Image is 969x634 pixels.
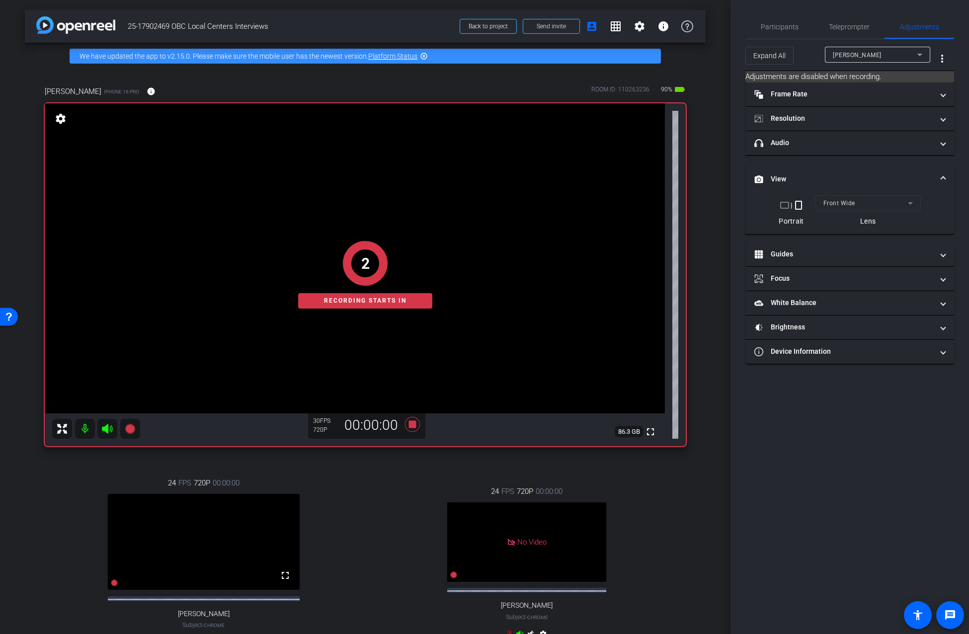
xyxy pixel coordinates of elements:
[745,131,954,155] mat-expansion-panel-header: Audio
[279,569,291,581] mat-icon: fullscreen
[745,195,954,234] div: View
[745,340,954,364] mat-expansion-panel-header: Device Information
[420,52,428,60] mat-icon: highlight_off
[194,477,210,488] span: 720P
[779,216,804,226] div: Portrait
[313,426,338,434] div: 720P
[178,610,230,618] span: [PERSON_NAME]
[54,113,68,125] mat-icon: settings
[745,71,954,82] mat-card: Adjustments are disabled when recording.
[833,52,882,59] span: [PERSON_NAME]
[930,47,954,71] button: More Options for Adjustments Panel
[537,22,566,30] span: Send invite
[527,615,548,620] span: Chrome
[70,49,661,64] div: We have updated the app to v2.15.0. Please make sure the mobile user has the newest version.
[368,52,417,60] a: Platform Status
[361,252,370,275] div: 2
[657,20,669,32] mat-icon: info
[754,89,933,99] mat-panel-title: Frame Rate
[536,486,563,497] span: 00:00:00
[615,426,644,438] span: 86.3 GB
[501,601,553,610] span: [PERSON_NAME]
[45,86,101,97] span: [PERSON_NAME]
[469,23,508,30] span: Back to project
[754,322,933,332] mat-panel-title: Brightness
[168,477,176,488] span: 24
[501,486,514,497] span: FPS
[182,621,225,630] span: Subject
[517,486,533,497] span: 720P
[754,249,933,259] mat-panel-title: Guides
[460,19,517,34] button: Back to project
[936,53,948,65] mat-icon: more_vert
[745,291,954,315] mat-expansion-panel-header: White Balance
[36,16,115,34] img: app-logo
[754,138,933,148] mat-panel-title: Audio
[147,87,156,96] mat-icon: info
[754,298,933,308] mat-panel-title: White Balance
[610,20,622,32] mat-icon: grid_on
[745,107,954,131] mat-expansion-panel-header: Resolution
[754,273,933,284] mat-panel-title: Focus
[523,19,580,34] button: Send invite
[829,23,870,30] span: Teleprompter
[104,88,139,95] span: iPhone 16 Pro
[178,477,191,488] span: FPS
[128,16,454,36] span: 25-17902469 OBC Local Centers Interviews
[912,609,924,621] mat-icon: accessibility
[506,613,548,622] span: Subject
[944,609,956,621] mat-icon: message
[526,614,527,621] span: -
[204,623,225,628] span: Chrome
[745,242,954,266] mat-expansion-panel-header: Guides
[900,23,939,30] span: Adjustments
[745,163,954,195] mat-expansion-panel-header: View
[753,46,786,65] span: Expand All
[517,537,547,546] span: No Video
[754,113,933,124] mat-panel-title: Resolution
[761,23,799,30] span: Participants
[586,20,598,32] mat-icon: account_box
[745,267,954,291] mat-expansion-panel-header: Focus
[745,82,954,106] mat-expansion-panel-header: Frame Rate
[754,174,933,184] mat-panel-title: View
[779,199,804,211] div: |
[745,316,954,339] mat-expansion-panel-header: Brightness
[634,20,646,32] mat-icon: settings
[491,486,499,497] span: 24
[298,293,432,309] div: Recording starts in
[674,83,686,95] mat-icon: battery_std
[320,417,330,424] span: FPS
[591,85,649,99] div: ROOM ID: 110263236
[202,622,204,629] span: -
[213,477,240,488] span: 00:00:00
[754,346,933,357] mat-panel-title: Device Information
[313,417,338,425] div: 30
[745,47,794,65] button: Expand All
[338,417,404,434] div: 00:00:00
[659,81,674,97] span: 90%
